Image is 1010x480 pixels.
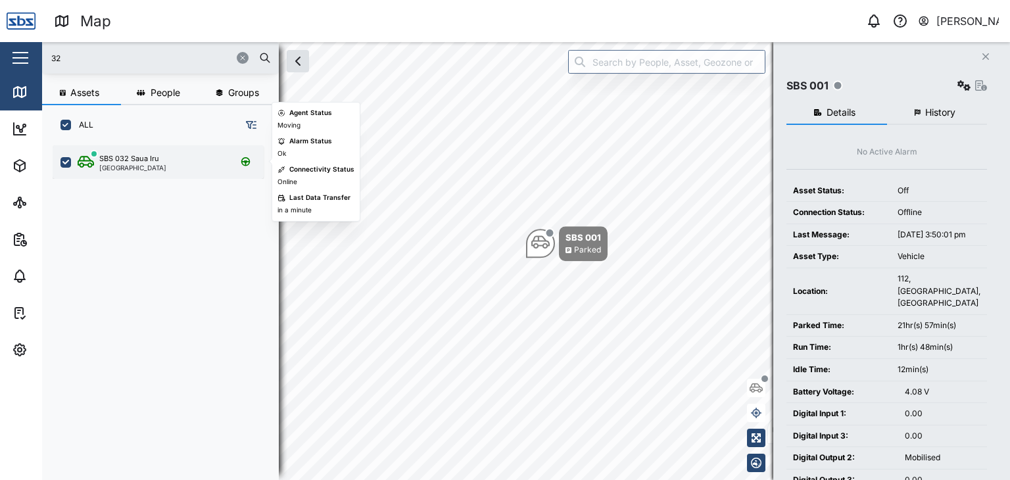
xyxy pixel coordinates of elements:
div: Location: [793,285,884,298]
span: Details [827,108,855,117]
div: Digital Input 3: [793,430,892,443]
input: Search assets or drivers [50,48,271,68]
div: Mobilised [905,452,980,464]
canvas: Map [42,42,1010,480]
div: Map marker [767,413,950,446]
div: 21hr(s) 57min(s) [898,320,980,332]
div: Digital Output 2: [793,452,892,464]
div: Map [34,85,64,99]
div: 0.00 [905,430,980,443]
div: Map marker [526,226,608,261]
span: People [151,88,180,97]
div: [DATE] 3:50:01 pm [898,229,980,241]
div: Reports [34,232,79,247]
div: No Active Alarm [857,146,917,158]
div: Settings [34,343,81,357]
div: Last Data Transfer [289,193,350,203]
div: 0.00 [905,408,980,420]
div: Battery Voltage: [793,386,892,398]
div: Online [277,177,297,187]
div: Connection Status: [793,206,884,219]
div: Assets [34,158,75,173]
span: History [925,108,955,117]
div: Agent Status [289,108,332,118]
div: SBS 001 [565,231,601,244]
div: 4.08 V [905,386,980,398]
div: Moving [277,120,301,131]
div: Idle Time: [793,364,884,376]
div: SBS 001 [786,78,829,94]
div: 12min(s) [898,364,980,376]
div: in a minute [277,205,312,216]
div: Alarm Status [289,136,332,147]
button: [PERSON_NAME] [917,12,999,30]
span: Groups [228,88,259,97]
div: Tasks [34,306,70,320]
div: 1hr(s) 48min(s) [898,341,980,354]
div: Ok [277,149,286,159]
div: SBS 032 Saua Iru [99,153,159,164]
div: grid [53,141,278,469]
div: Parked Time: [793,320,884,332]
input: Search by People, Asset, Geozone or Place [568,50,765,74]
div: [PERSON_NAME] [936,13,999,30]
div: Vehicle [898,251,980,263]
div: Dashboard [34,122,93,136]
div: Connectivity Status [289,164,354,175]
div: Parked [574,244,601,256]
div: Last Message: [793,229,884,241]
span: Assets [70,88,99,97]
div: [GEOGRAPHIC_DATA] [99,164,166,171]
div: Offline [898,206,980,219]
div: Off [898,185,980,197]
div: Asset Status: [793,185,884,197]
div: Map [80,10,111,33]
img: Main Logo [7,7,36,36]
div: Alarms [34,269,75,283]
div: 112, [GEOGRAPHIC_DATA], [GEOGRAPHIC_DATA] [898,273,980,310]
div: Sites [34,195,66,210]
div: Run Time: [793,341,884,354]
div: Asset Type: [793,251,884,263]
div: Digital Input 1: [793,408,892,420]
label: ALL [71,120,93,130]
